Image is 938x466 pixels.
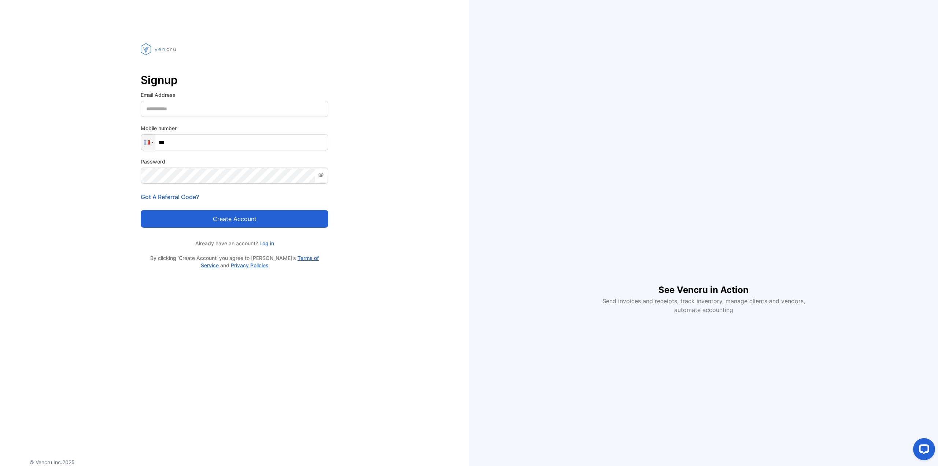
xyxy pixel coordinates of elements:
label: Email Address [141,91,328,99]
a: Log in [258,240,274,246]
label: Mobile number [141,124,328,132]
button: Create account [141,210,328,228]
p: Send invoices and receipts, track inventory, manage clients and vendors, automate accounting [598,297,809,314]
p: Already have an account? [141,239,328,247]
p: Got A Referral Code? [141,192,328,201]
img: vencru logo [141,29,177,69]
p: Signup [141,71,328,89]
a: Privacy Policies [231,262,269,268]
iframe: LiveChat chat widget [907,435,938,466]
p: By clicking ‘Create Account’ you agree to [PERSON_NAME]’s and [141,254,328,269]
iframe: YouTube video player [597,152,810,272]
label: Password [141,158,328,165]
h1: See Vencru in Action [658,272,749,297]
div: France: + 33 [141,135,155,150]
